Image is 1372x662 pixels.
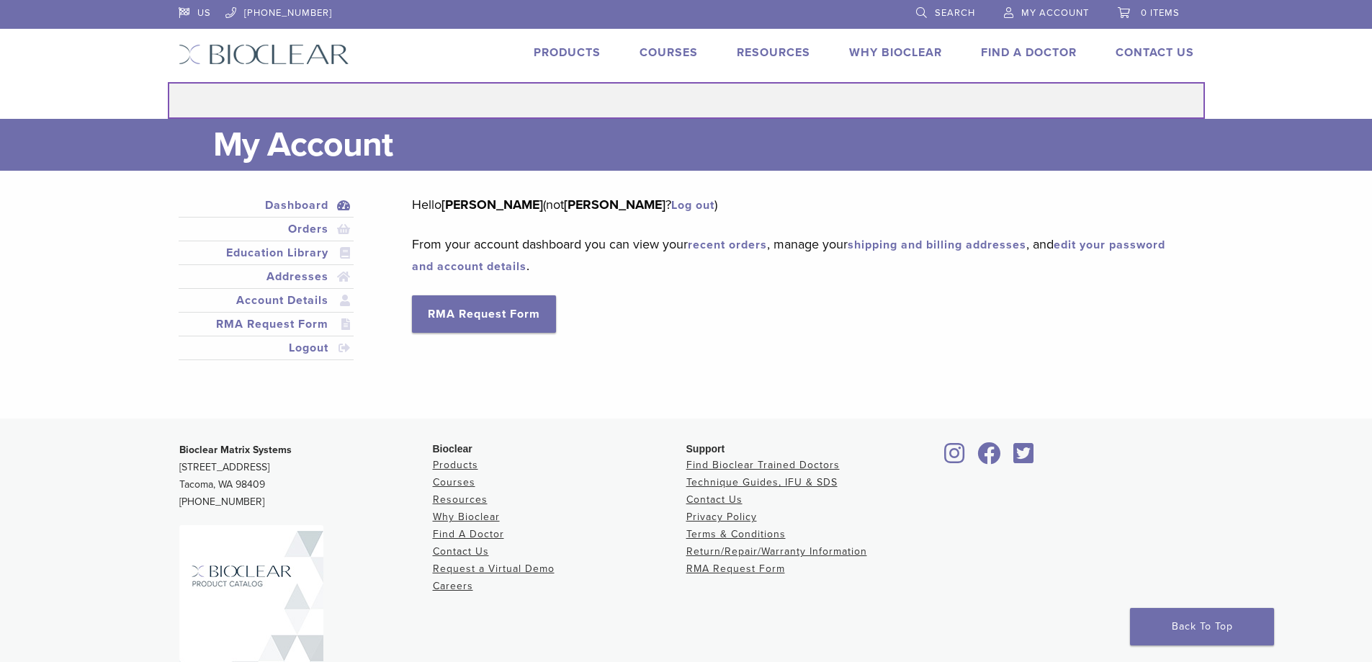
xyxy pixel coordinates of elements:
a: Bioclear [1009,451,1039,465]
a: Contact Us [1116,45,1194,60]
a: Education Library [181,244,351,261]
strong: [PERSON_NAME] [441,197,543,213]
p: From your account dashboard you can view your , manage your , and . [412,233,1172,277]
strong: Bioclear Matrix Systems [179,444,292,456]
a: Resources [737,45,810,60]
a: Account Details [181,292,351,309]
a: RMA Request Form [181,316,351,333]
span: Support [686,443,725,455]
span: Bioclear [433,443,472,455]
p: Hello (not ? ) [412,194,1172,215]
a: Careers [433,580,473,592]
a: Contact Us [433,545,489,558]
a: Why Bioclear [849,45,942,60]
a: shipping and billing addresses [848,238,1026,252]
h1: My Account [213,119,1194,171]
a: Courses [640,45,698,60]
a: Bioclear [973,451,1006,465]
a: Find A Doctor [433,528,504,540]
a: Back To Top [1130,608,1274,645]
a: Courses [433,476,475,488]
a: Products [534,45,601,60]
a: Logout [181,339,351,357]
a: Bioclear [940,451,970,465]
strong: [PERSON_NAME] [564,197,665,213]
a: Find Bioclear Trained Doctors [686,459,840,471]
a: Privacy Policy [686,511,757,523]
a: RMA Request Form [412,295,556,333]
a: recent orders [688,238,767,252]
img: Bioclear [179,44,349,65]
span: My Account [1021,7,1089,19]
a: Technique Guides, IFU & SDS [686,476,838,488]
a: Terms & Conditions [686,528,786,540]
p: [STREET_ADDRESS] Tacoma, WA 98409 [PHONE_NUMBER] [179,442,433,511]
a: Why Bioclear [433,511,500,523]
a: Resources [433,493,488,506]
a: Addresses [181,268,351,285]
a: Contact Us [686,493,743,506]
a: Log out [671,198,714,213]
a: Orders [181,220,351,238]
a: Request a Virtual Demo [433,563,555,575]
a: Dashboard [181,197,351,214]
nav: Account pages [179,194,354,377]
a: Return/Repair/Warranty Information [686,545,867,558]
a: Products [433,459,478,471]
a: RMA Request Form [686,563,785,575]
a: Find A Doctor [981,45,1077,60]
span: 0 items [1141,7,1180,19]
span: Search [935,7,975,19]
